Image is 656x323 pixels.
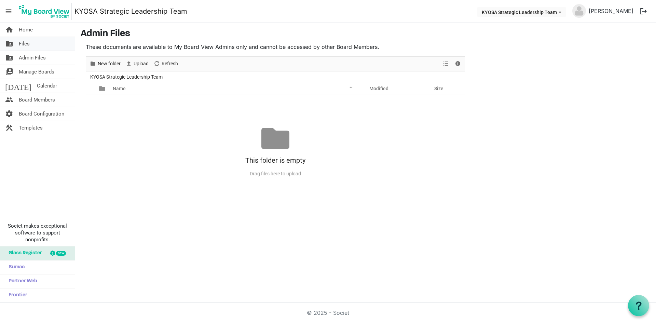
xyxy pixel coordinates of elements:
div: View [440,57,452,71]
button: Details [453,59,463,68]
span: Calendar [37,79,57,93]
span: Frontier [5,288,27,302]
span: Refresh [161,59,179,68]
div: new [56,251,66,256]
span: Files [19,37,30,51]
span: Templates [19,121,43,135]
button: KYOSA Strategic Leadership Team dropdownbutton [477,7,566,17]
span: Home [19,23,33,37]
button: View dropdownbutton [442,59,450,68]
img: no-profile-picture.svg [572,4,586,18]
div: Drag files here to upload [86,168,465,179]
button: logout [636,4,651,18]
span: Upload [133,59,149,68]
span: Sumac [5,260,25,274]
button: Refresh [152,59,179,68]
span: people [5,93,13,107]
div: Upload [123,57,151,71]
span: Board Members [19,93,55,107]
span: folder_shared [5,51,13,65]
span: switch_account [5,65,13,79]
a: © 2025 - Societ [307,309,349,316]
h3: Admin Files [81,28,651,40]
div: This folder is empty [86,152,465,168]
span: [DATE] [5,79,31,93]
a: [PERSON_NAME] [586,4,636,18]
img: My Board View Logo [17,3,72,20]
span: Name [113,86,126,91]
button: Upload [124,59,150,68]
span: Glass Register [5,246,42,260]
span: Size [434,86,443,91]
span: settings [5,107,13,121]
div: Details [452,57,464,71]
span: New folder [97,59,121,68]
span: home [5,23,13,37]
a: KYOSA Strategic Leadership Team [74,4,187,18]
p: These documents are available to My Board View Admins only and cannot be accessed by other Board ... [86,43,465,51]
span: Admin Files [19,51,46,65]
button: New folder [88,59,122,68]
span: Modified [369,86,388,91]
span: Societ makes exceptional software to support nonprofits. [3,223,72,243]
span: menu [2,5,15,18]
span: KYOSA Strategic Leadership Team [89,73,164,81]
a: My Board View Logo [17,3,74,20]
span: construction [5,121,13,135]
span: Manage Boards [19,65,54,79]
span: folder_shared [5,37,13,51]
div: New folder [87,57,123,71]
span: Board Configuration [19,107,64,121]
span: Partner Web [5,274,37,288]
div: Refresh [151,57,180,71]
